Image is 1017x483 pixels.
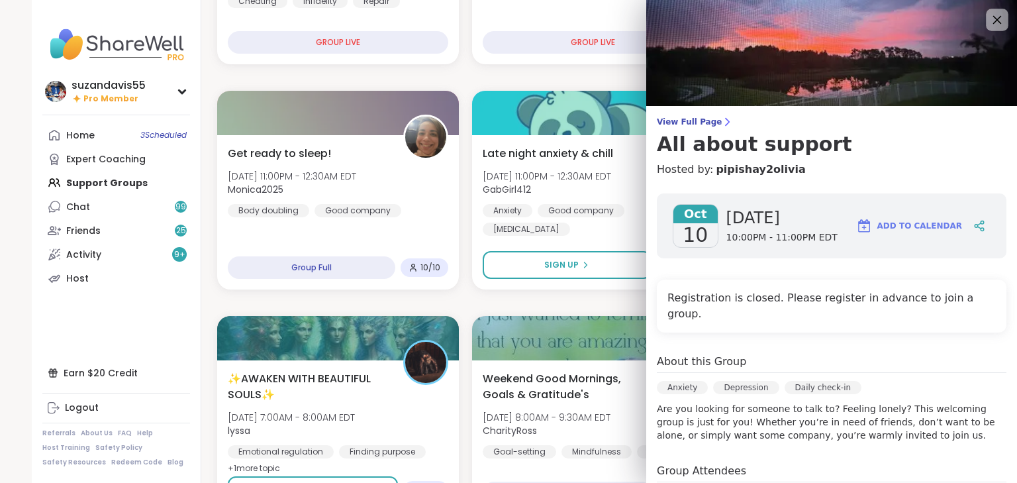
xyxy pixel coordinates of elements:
img: ShareWell Logomark [856,218,872,234]
span: [DATE] 8:00AM - 9:30AM EDT [483,411,610,424]
div: Home [66,129,95,142]
button: Add to Calendar [850,210,968,242]
div: Earn $20 Credit [42,361,190,385]
img: lyssa [405,342,446,383]
div: GROUP LIVE [483,31,703,54]
a: Help [137,429,153,438]
div: Body doubling [228,204,309,217]
div: Group Full [228,256,395,279]
div: GROUP LIVE [228,31,448,54]
div: Self-care [637,445,696,458]
div: Daily check-in [785,381,862,394]
span: Pro Member [83,93,138,105]
img: Monica2025 [405,117,446,158]
span: Weekend Good Mornings, Goals & Gratitude's [483,371,644,403]
a: Host [42,266,190,290]
a: FAQ [118,429,132,438]
span: Late night anxiety & chill [483,146,613,162]
div: Depression [713,381,779,394]
span: Add to Calendar [877,220,962,232]
span: [DATE] 11:00PM - 12:30AM EDT [228,170,356,183]
b: lyssa [228,424,250,437]
button: Sign Up [483,251,651,279]
span: 3 Scheduled [140,130,187,140]
span: Oct [673,205,718,223]
div: Finding purpose [339,445,426,458]
b: CharityRoss [483,424,537,437]
span: 10:00PM - 11:00PM EDT [726,231,838,244]
div: Emotional regulation [228,445,334,458]
a: Activity9+ [42,242,190,266]
div: Good company [315,204,401,217]
div: Good company [538,204,624,217]
span: 25 [176,225,186,237]
a: Chat99 [42,195,190,219]
span: Get ready to sleep! [228,146,331,162]
a: Blog [168,458,183,467]
a: Home3Scheduled [42,123,190,147]
div: Anxiety [657,381,708,394]
a: Referrals [42,429,75,438]
span: 9 + [174,249,185,260]
h4: Registration is closed. Please register in advance to join a group. [667,290,996,322]
img: ShareWell Nav Logo [42,21,190,68]
div: Logout [65,402,99,415]
b: Monica2025 [228,183,283,196]
div: Activity [66,248,101,262]
a: Friends25 [42,219,190,242]
span: [DATE] [726,207,838,229]
div: Host [66,272,89,286]
h4: Group Attendees [657,463,1006,482]
span: ✨AWAKEN WITH BEAUTIFUL SOULS✨ [228,371,389,403]
span: 10 / 10 [420,262,440,273]
a: About Us [81,429,113,438]
span: Sign Up [544,259,579,271]
a: Safety Resources [42,458,106,467]
a: Expert Coaching [42,147,190,171]
span: View Full Page [657,117,1006,127]
div: Expert Coaching [66,153,146,166]
div: Anxiety [483,204,532,217]
h4: About this Group [657,354,746,370]
a: Host Training [42,443,90,453]
div: Friends [66,225,101,238]
span: [DATE] 7:00AM - 8:00AM EDT [228,411,355,424]
a: Logout [42,396,190,420]
div: Goal-setting [483,445,556,458]
img: suzandavis55 [45,81,66,102]
div: suzandavis55 [72,78,146,93]
a: pipishay2olivia [716,162,805,178]
span: [DATE] 11:00PM - 12:30AM EDT [483,170,611,183]
a: View Full PageAll about support [657,117,1006,156]
b: GabGirl412 [483,183,531,196]
span: 10 [683,223,708,247]
div: Mindfulness [561,445,632,458]
a: Safety Policy [95,443,142,453]
h3: All about support [657,133,1006,156]
span: 99 [175,201,186,213]
div: [MEDICAL_DATA] [483,223,570,236]
div: Chat [66,201,90,214]
p: Are you looking for someone to talk to? Feeling lonely? This welcoming group is just for you! Whe... [657,402,1006,442]
h4: Hosted by: [657,162,1006,178]
a: Redeem Code [111,458,162,467]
